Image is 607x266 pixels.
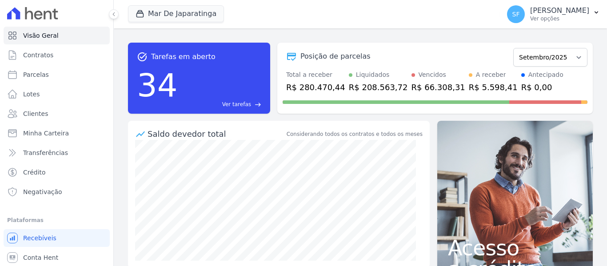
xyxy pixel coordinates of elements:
[4,85,110,103] a: Lotes
[151,52,216,62] span: Tarefas em aberto
[287,130,423,138] div: Considerando todos os contratos e todos os meses
[137,52,148,62] span: task_alt
[411,81,465,93] div: R$ 66.308,31
[7,215,106,226] div: Plataformas
[300,51,371,62] div: Posição de parcelas
[419,70,446,79] div: Vencidos
[500,2,607,27] button: SF [PERSON_NAME] Ver opções
[469,81,518,93] div: R$ 5.598,41
[286,81,345,93] div: R$ 280.470,44
[4,46,110,64] a: Contratos
[23,168,46,177] span: Crédito
[23,109,48,118] span: Clientes
[286,70,345,79] div: Total a receber
[23,148,68,157] span: Transferências
[349,81,408,93] div: R$ 208.563,72
[4,144,110,162] a: Transferências
[4,183,110,201] a: Negativação
[23,129,69,138] span: Minha Carteira
[4,66,110,83] a: Parcelas
[255,101,261,108] span: east
[23,253,58,262] span: Conta Hent
[521,81,563,93] div: R$ 0,00
[448,237,582,258] span: Acesso
[4,163,110,181] a: Crédito
[356,70,390,79] div: Liquidados
[23,187,62,196] span: Negativação
[530,15,589,22] p: Ver opções
[23,70,49,79] span: Parcelas
[4,27,110,44] a: Visão Geral
[23,31,59,40] span: Visão Geral
[222,100,251,108] span: Ver tarefas
[128,5,224,22] button: Mar De Japaratinga
[23,234,56,242] span: Recebíveis
[148,128,285,140] div: Saldo devedor total
[4,124,110,142] a: Minha Carteira
[4,229,110,247] a: Recebíveis
[137,62,178,108] div: 34
[23,51,53,60] span: Contratos
[530,6,589,15] p: [PERSON_NAME]
[476,70,506,79] div: A receber
[528,70,563,79] div: Antecipado
[4,105,110,123] a: Clientes
[23,90,40,99] span: Lotes
[512,11,520,17] span: SF
[181,100,261,108] a: Ver tarefas east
